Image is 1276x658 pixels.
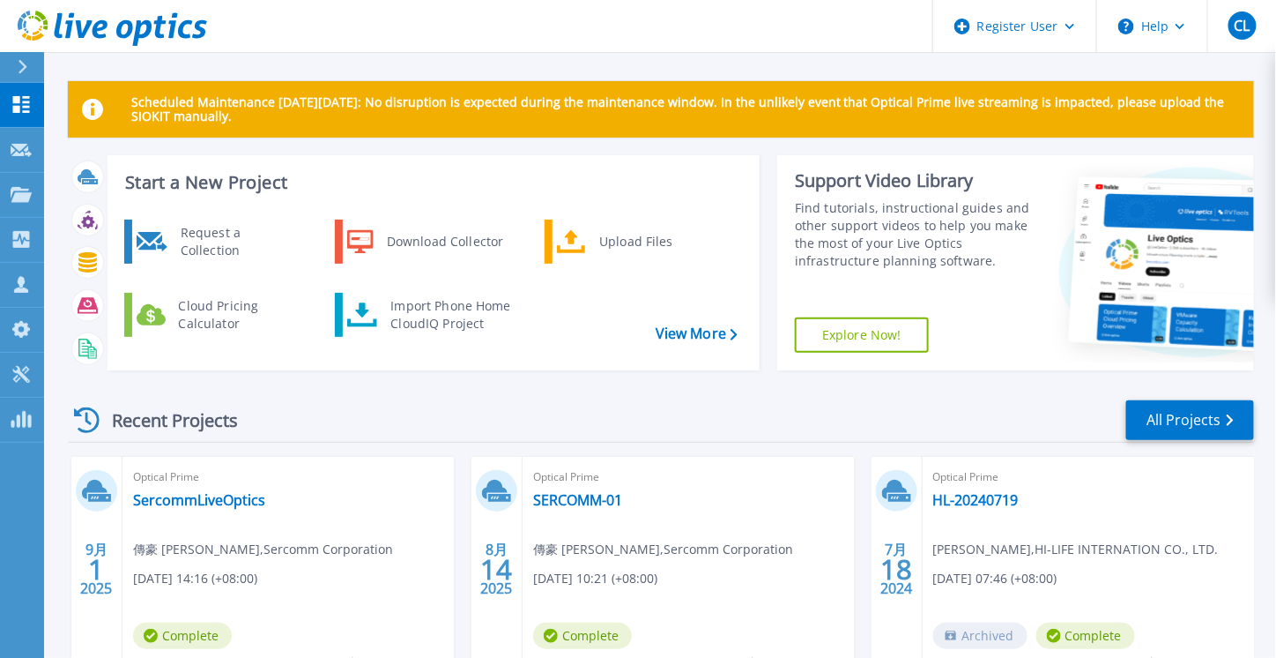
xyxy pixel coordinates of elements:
[795,318,929,353] a: Explore Now!
[125,173,737,192] h3: Start a New Project
[933,467,1243,487] span: Optical Prime
[545,220,725,264] a: Upload Files
[933,540,1219,559] span: [PERSON_NAME] , HI-LIFE INTERNATION CO., LTD.
[880,562,912,577] span: 18
[131,95,1240,123] p: Scheduled Maintenance [DATE][DATE]: No disruption is expected during the maintenance window. In t...
[1036,623,1135,649] span: Complete
[124,220,305,264] a: Request a Collection
[533,540,793,559] span: 傳豪 [PERSON_NAME] , Sercomm Corporation
[79,537,113,602] div: 9月 2025
[382,297,519,333] div: Import Phone Home CloudIQ Project
[170,297,300,333] div: Cloud Pricing Calculator
[933,569,1057,588] span: [DATE] 07:46 (+08:00)
[133,467,443,487] span: Optical Prime
[124,293,305,337] a: Cloud Pricing Calculator
[378,224,511,259] div: Download Collector
[533,623,632,649] span: Complete
[879,537,913,602] div: 7月 2024
[88,562,104,577] span: 1
[656,325,738,342] a: View More
[133,623,232,649] span: Complete
[172,224,300,259] div: Request a Collection
[479,537,513,602] div: 8月 2025
[590,224,721,259] div: Upload Files
[533,569,657,588] span: [DATE] 10:21 (+08:00)
[533,467,843,487] span: Optical Prime
[335,220,516,264] a: Download Collector
[480,562,512,577] span: 14
[795,169,1033,192] div: Support Video Library
[133,569,257,588] span: [DATE] 14:16 (+08:00)
[933,623,1027,649] span: Archived
[133,540,393,559] span: 傳豪 [PERSON_NAME] , Sercomm Corporation
[1234,19,1250,33] span: CL
[795,199,1033,270] div: Find tutorials, instructional guides and other support videos to help you make the most of your L...
[1126,400,1254,440] a: All Projects
[68,399,262,442] div: Recent Projects
[933,491,1019,509] a: HL-20240719
[533,491,622,509] a: SERCOMM-01
[133,491,265,509] a: SercommLiveOptics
